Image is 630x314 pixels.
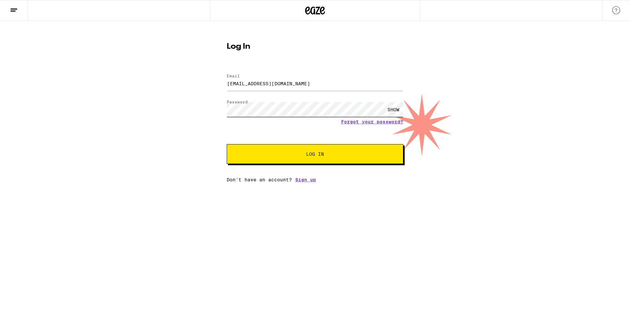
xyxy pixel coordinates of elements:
span: Log In [306,152,324,156]
h1: Log In [227,43,403,51]
input: Email [227,76,403,91]
div: SHOW [384,102,403,117]
button: Log In [227,144,403,164]
span: Hi. Need any help? [4,5,47,10]
div: Don't have an account? [227,177,403,182]
label: Password [227,100,248,104]
a: Sign up [295,177,316,182]
a: Forgot your password? [341,119,403,124]
label: Email [227,74,240,78]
